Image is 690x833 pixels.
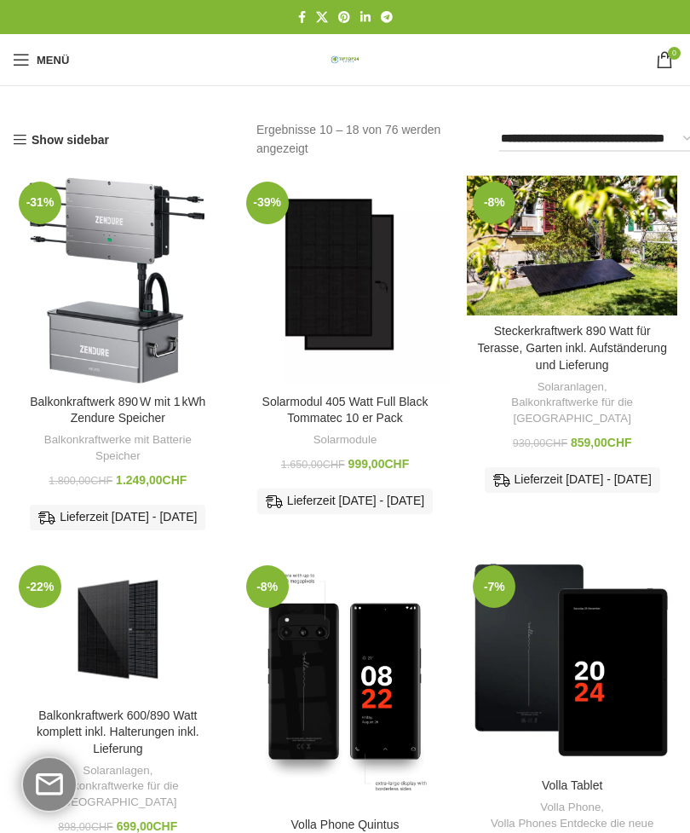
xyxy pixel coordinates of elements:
a: Volla Tablet [467,559,677,770]
bdi: 1.249,00 [116,473,187,487]
a: Solaranlagen [538,379,604,396]
span: CHF [323,459,345,471]
div: Lieferzeit [DATE] - [DATE] [485,467,660,493]
span: -22% [19,565,61,608]
a: Solarmodul 405 Watt Full Black Tommatec 10 er Pack [262,395,428,425]
div: Lieferzeit [DATE] - [DATE] [30,505,205,530]
div: , [475,379,669,427]
span: 0 [668,47,681,60]
span: CHF [153,819,178,833]
span: CHF [545,437,567,449]
a: Balkonkraftwerk 600/890 Watt komplett inkl. Halterungen inkl. Lieferung [13,559,223,699]
a: Logo der Website [324,52,366,66]
span: CHF [90,475,112,487]
a: Volla Tablet [542,778,602,792]
a: Volla Phone [540,800,601,816]
img: Volla Phone Quintus [240,559,451,809]
span: -8% [473,182,515,224]
bdi: 699,00 [117,819,178,833]
a: Balkonkraftwerk 600/890 Watt komplett inkl. Halterungen inkl. Lieferung [37,709,199,755]
a: Pinterest Social Link [333,6,355,29]
a: Balkonkraftwerk 890 W mit 1 kWh Zendure Speicher [13,176,223,386]
a: Show sidebar [13,133,109,148]
bdi: 1.650,00 [281,459,345,471]
img: Steckerkraftwerk für die Terrasse oder Garten [467,176,677,315]
a: X Social Link [311,6,333,29]
a: Volla Phone Quintus [291,818,400,831]
div: Lieferzeit [DATE] - [DATE] [257,489,433,514]
span: CHF [607,436,632,449]
span: -7% [473,565,515,608]
a: 0 [647,43,681,77]
a: Steckerkraftwerk 890 Watt für Terasse, Garten inkl. Aufständerung und Lieferung [467,176,677,315]
a: Balkonkraftwerke für die [GEOGRAPHIC_DATA] [21,778,215,810]
a: Mobiles Menü öffnen [4,43,78,77]
bdi: 1.800,00 [49,475,112,487]
a: Telegram Social Link [376,6,398,29]
p: Ergebnisse 10 – 18 von 76 werden angezeigt [256,120,474,159]
a: Solaranlagen [83,763,149,779]
a: Solarmodule [313,432,377,448]
div: , [21,763,215,811]
span: Menü [37,55,69,66]
a: Balkonkraftwerk 890 W mit 1 kWh Zendure Speicher [30,395,205,425]
a: Facebook Social Link [293,6,311,29]
a: Steckerkraftwerk 890 Watt für Terasse, Garten inkl. Aufständerung und Lieferung [477,324,667,371]
span: CHF [91,821,113,833]
bdi: 930,00 [513,437,567,449]
span: CHF [384,457,409,471]
bdi: 859,00 [571,436,632,449]
span: -31% [19,182,61,224]
span: -8% [246,565,289,608]
span: CHF [163,473,187,487]
span: -39% [246,182,289,224]
bdi: 898,00 [58,821,112,833]
a: Solarmodul 405 Watt Full Black Tommatec 10 er Pack [240,176,451,386]
a: Balkonkraftwerke für die [GEOGRAPHIC_DATA] [475,395,669,426]
a: LinkedIn Social Link [355,6,376,29]
img: Volla Tablet mit Volla os oder Ubuntu touch [467,559,677,770]
bdi: 999,00 [348,457,410,471]
a: Balkonkraftwerke mit Batterie Speicher [21,432,215,464]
